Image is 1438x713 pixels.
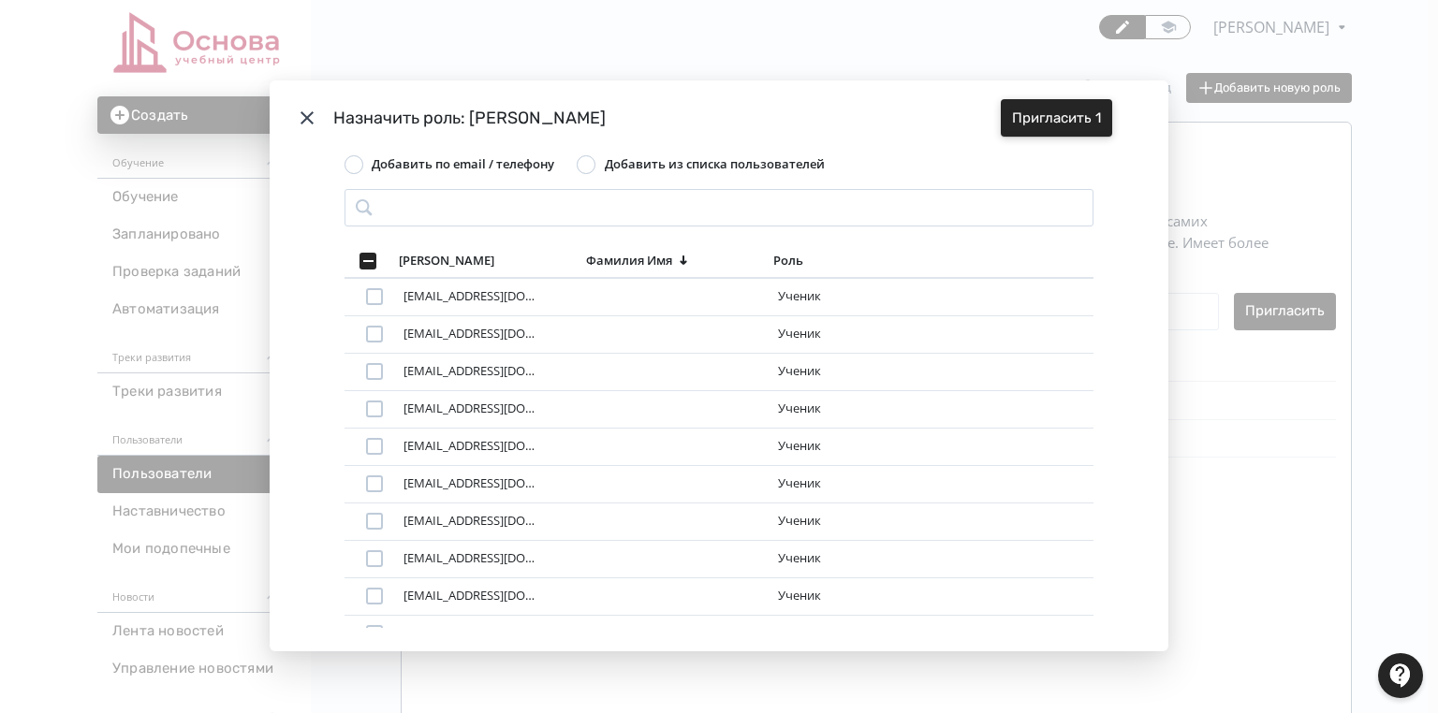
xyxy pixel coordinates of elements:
div: Ученик [778,401,939,416]
div: Ученик [778,439,939,454]
span: [EMAIL_ADDRESS][DOMAIN_NAME] [404,327,544,342]
div: Ученик [778,551,939,566]
div: Фамилия Имя [586,253,672,269]
span: [EMAIL_ADDRESS][DOMAIN_NAME] [404,439,544,454]
span: Добавить из списка пользователей [605,155,825,172]
button: Пригласить 1 [1001,99,1112,137]
div: Ученик [778,476,939,491]
span: [EMAIL_ADDRESS][DOMAIN_NAME] [404,514,544,529]
div: Ученик [778,626,939,641]
div: Ученик [778,289,939,304]
span: Добавить по email / телефону [372,155,554,172]
span: [EMAIL_ADDRESS][DOMAIN_NAME] [404,364,544,379]
div: Назначить роль: [PERSON_NAME] [333,106,1001,131]
div: [PERSON_NAME] [591,626,752,641]
div: Ученик [778,364,939,379]
div: Ученик [778,327,939,342]
span: [EMAIL_ADDRESS][DOMAIN_NAME] [404,626,544,641]
span: [EMAIL_ADDRESS][DOMAIN_NAME] [404,476,544,491]
span: [EMAIL_ADDRESS][DOMAIN_NAME] [404,589,544,604]
span: [EMAIL_ADDRESS][DOMAIN_NAME] [404,289,544,304]
div: Ученик [778,589,939,604]
div: Роль [773,253,803,269]
span: [EMAIL_ADDRESS][DOMAIN_NAME] [404,401,544,416]
span: [EMAIL_ADDRESS][DOMAIN_NAME] [404,551,544,566]
div: Modal [270,80,1168,651]
div: [PERSON_NAME] [399,253,494,269]
div: Ученик [778,514,939,529]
